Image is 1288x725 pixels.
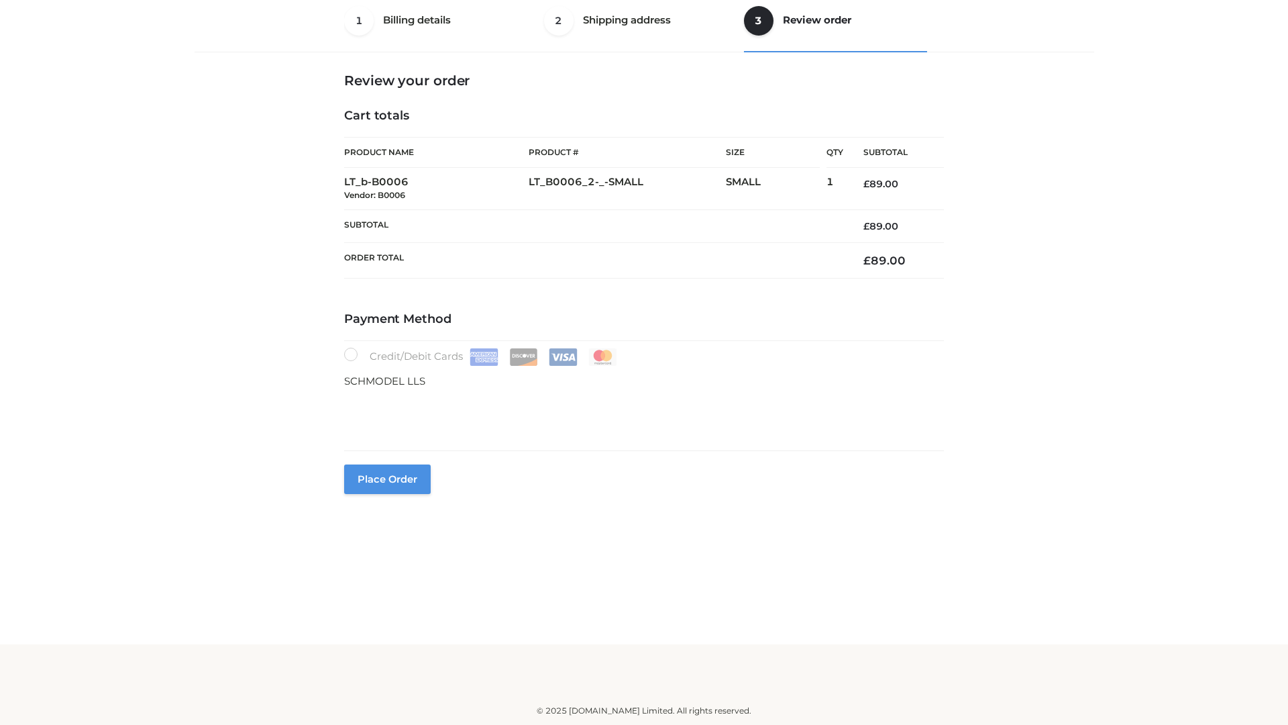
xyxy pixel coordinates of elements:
[863,220,898,232] bdi: 89.00
[863,220,869,232] span: £
[470,348,498,366] img: Amex
[344,348,619,366] label: Credit/Debit Cards
[509,348,538,366] img: Discover
[863,178,898,190] bdi: 89.00
[726,168,826,210] td: SMALL
[863,254,906,267] bdi: 89.00
[549,348,578,366] img: Visa
[344,168,529,210] td: LT_b-B0006
[344,243,843,279] th: Order Total
[199,704,1089,718] div: © 2025 [DOMAIN_NAME] Limited. All rights reserved.
[726,138,820,168] th: Size
[529,168,726,210] td: LT_B0006_2-_-SMALL
[344,109,944,124] h4: Cart totals
[863,254,871,267] span: £
[529,137,726,168] th: Product #
[344,312,944,327] h4: Payment Method
[344,72,944,89] h3: Review your order
[843,138,944,168] th: Subtotal
[826,168,843,210] td: 1
[344,465,431,494] button: Place order
[588,348,617,366] img: Mastercard
[826,137,843,168] th: Qty
[344,373,944,390] p: SCHMODEL LLS
[344,190,405,200] small: Vendor: B0006
[863,178,869,190] span: £
[344,137,529,168] th: Product Name
[341,387,941,436] iframe: Secure payment input frame
[344,209,843,242] th: Subtotal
